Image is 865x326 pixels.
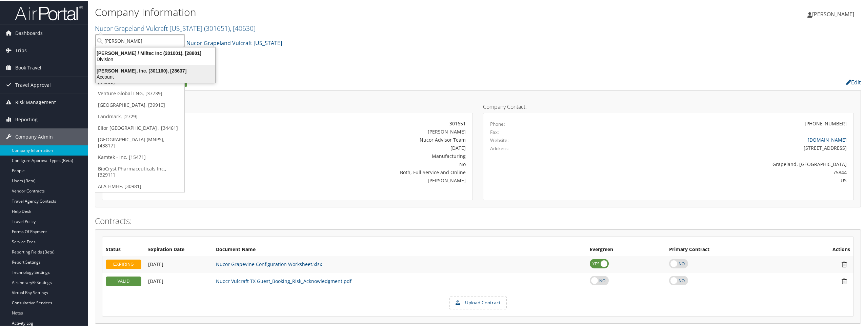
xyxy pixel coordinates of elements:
[15,4,83,20] img: airportal-logo.png
[232,127,466,135] div: [PERSON_NAME]
[182,36,282,49] a: Nucor Grapeland Vulcraft [US_STATE]
[95,23,256,32] a: Nucor Grapeland Vulcraft [US_STATE]
[15,41,27,58] span: Trips
[95,122,184,133] a: Elior [GEOGRAPHIC_DATA] , [34461]
[92,67,219,73] div: [PERSON_NAME], Inc. (301160), [28637]
[145,243,213,255] th: Expiration Date
[102,103,473,109] h4: Account Details:
[789,243,853,255] th: Actions
[95,76,602,87] h2: Company Profile:
[102,243,145,255] th: Status
[95,87,184,99] a: Venture Global LNG, [37739]
[15,110,38,127] span: Reporting
[232,136,466,143] div: Nucor Advisor Team
[95,34,184,46] input: Search Accounts
[807,3,861,24] a: [PERSON_NAME]
[95,215,861,226] h2: Contracts:
[92,73,219,79] div: Account
[232,176,466,183] div: [PERSON_NAME]
[148,278,209,284] div: Add/Edit Date
[95,4,606,19] h1: Company Information
[15,93,56,110] span: Risk Management
[15,24,43,41] span: Dashboards
[232,160,466,167] div: No
[148,260,163,267] span: [DATE]
[666,243,789,255] th: Primary Contract
[213,243,586,255] th: Document Name
[450,297,506,308] label: Upload Contract
[812,10,854,17] span: [PERSON_NAME]
[582,176,847,183] div: US
[838,260,850,267] i: Remove Contract
[808,136,847,142] a: [DOMAIN_NAME]
[15,59,41,76] span: Book Travel
[490,136,509,143] label: Website:
[95,162,184,180] a: BioCryst Pharmaceuticals Inc., [32911]
[92,49,219,56] div: [PERSON_NAME] / Miltec Inc (201001), [28801]
[232,152,466,159] div: Manufacturing
[483,103,854,109] h4: Company Contact:
[232,168,466,175] div: Both, Full Service and Online
[15,128,53,145] span: Company Admin
[216,277,351,284] a: Nuocr Vulcraft TX Guest_Booking_Risk_Acknowledgment.pdf
[148,277,163,284] span: [DATE]
[230,23,256,32] span: , [ 40630 ]
[95,151,184,162] a: Kamtek - Inc, [15471]
[582,168,847,175] div: 75844
[232,144,466,151] div: [DATE]
[846,78,861,85] a: Edit
[15,76,51,93] span: Travel Approval
[216,260,322,267] a: Nucor Grapevine Configuration Worksheet.xlsx
[106,276,141,285] div: VALID
[92,56,219,62] div: Division
[204,23,230,32] span: ( 301651 )
[148,261,209,267] div: Add/Edit Date
[95,110,184,122] a: Landmark, [2729]
[490,144,509,151] label: Address:
[106,259,141,268] div: EXPIRING
[838,277,850,284] i: Remove Contract
[490,120,505,127] label: Phone:
[586,243,666,255] th: Evergreen
[805,119,847,126] div: [PHONE_NUMBER]
[232,119,466,126] div: 301651
[95,180,184,191] a: ALA-HMHF, [30981]
[582,160,847,167] div: Grapeland, [GEOGRAPHIC_DATA]
[95,133,184,151] a: [GEOGRAPHIC_DATA] (MNPS), [43817]
[490,128,499,135] label: Fax:
[95,99,184,110] a: [GEOGRAPHIC_DATA], [39910]
[582,144,847,151] div: [STREET_ADDRESS]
